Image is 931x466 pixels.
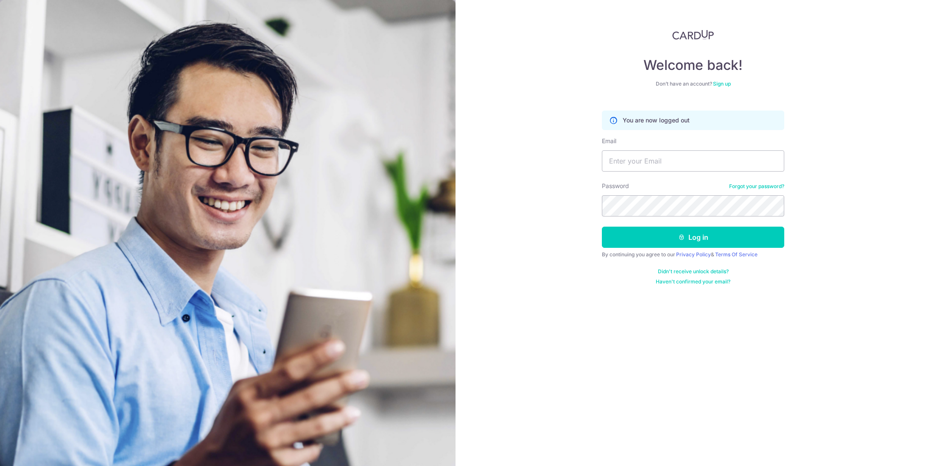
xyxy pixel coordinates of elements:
[602,227,784,248] button: Log in
[676,251,711,258] a: Privacy Policy
[602,137,616,145] label: Email
[715,251,758,258] a: Terms Of Service
[602,80,784,87] div: Don’t have an account?
[672,30,714,40] img: CardUp Logo
[656,278,730,285] a: Haven't confirmed your email?
[658,268,729,275] a: Didn't receive unlock details?
[729,183,784,190] a: Forgot your password?
[602,57,784,74] h4: Welcome back!
[713,80,731,87] a: Sign up
[602,182,629,190] label: Password
[623,116,690,125] p: You are now logged out
[602,251,784,258] div: By continuing you agree to our &
[602,150,784,172] input: Enter your Email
